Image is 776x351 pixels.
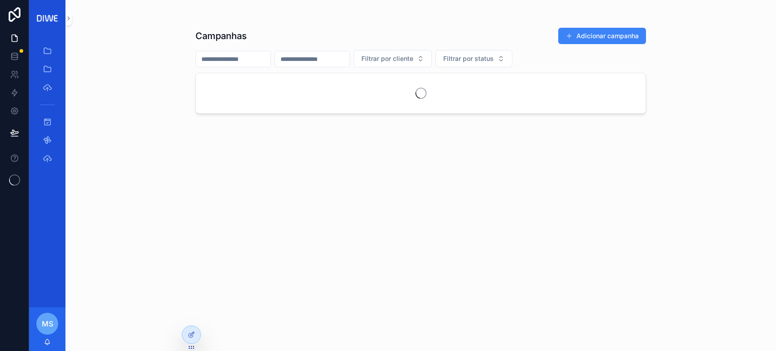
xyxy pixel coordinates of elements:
[29,36,65,178] div: scrollable content
[443,54,494,63] span: Filtrar por status
[195,30,247,42] h1: Campanhas
[354,50,432,67] button: Select Button
[558,28,646,44] button: Adicionar campanha
[42,318,53,329] span: MS
[35,13,60,24] img: App logo
[361,54,413,63] span: Filtrar por cliente
[436,50,512,67] button: Select Button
